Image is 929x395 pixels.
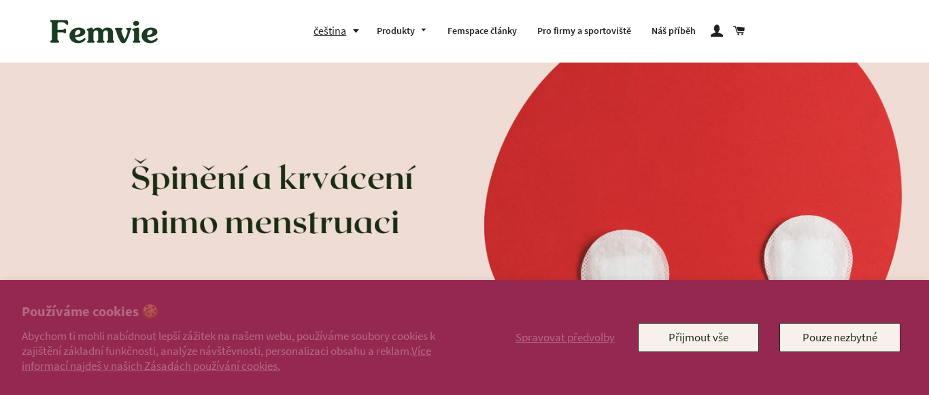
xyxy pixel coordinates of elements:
button: Pouze nezbytné [779,323,900,351]
a: Produkty [367,14,437,49]
a: Náš příběh [641,14,706,49]
p: Abychom ti mohli nabídnout lepší zážitek na našem webu, používáme soubory cookies k zajištění zák... [22,328,469,373]
button: Spravovat předvolby [513,323,618,351]
span: Spravovat předvolby [516,330,615,345]
a: Pro firmy a sportoviště [527,14,641,49]
h2: Používáme cookies 🍪 [22,302,469,322]
button: Přijmout vše [638,323,759,351]
img: Femvie [43,10,165,52]
a: Femspace články [437,14,527,49]
a: Více informací najdeš v našich Zásadách používání cookies. [22,343,431,373]
button: čeština [314,22,367,40]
